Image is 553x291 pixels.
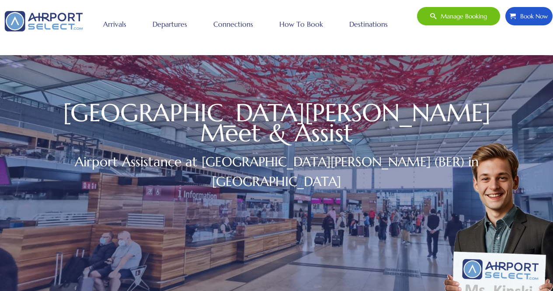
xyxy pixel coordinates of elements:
[505,7,553,26] a: Book Now
[516,7,548,25] span: Book Now
[150,13,189,35] a: Departures
[417,7,501,26] a: Manage booking
[211,13,255,35] a: Connections
[277,13,325,35] a: How to book
[101,13,129,35] a: Arrivals
[436,7,487,25] span: Manage booking
[31,152,522,191] h2: Airport Assistance at [GEOGRAPHIC_DATA][PERSON_NAME] (BER) in [GEOGRAPHIC_DATA]
[347,13,390,35] a: Destinations
[31,103,522,143] h1: [GEOGRAPHIC_DATA][PERSON_NAME] Meet & Assist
